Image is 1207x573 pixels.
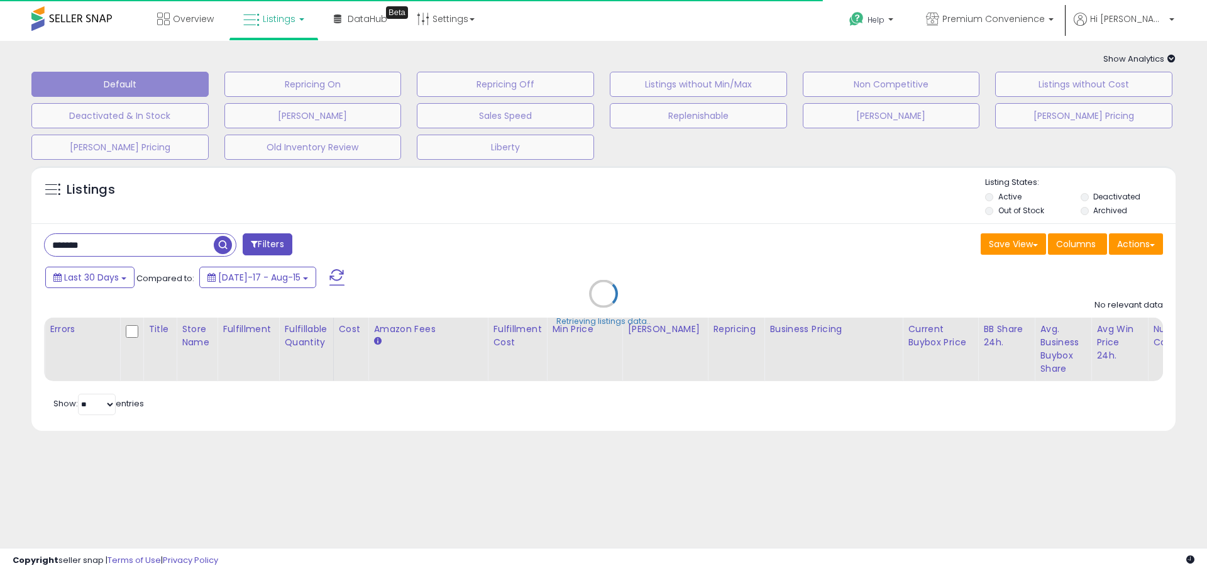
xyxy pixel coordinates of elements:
[348,13,387,25] span: DataHub
[610,103,787,128] button: Replenishable
[803,72,980,97] button: Non Competitive
[417,135,594,160] button: Liberty
[224,103,402,128] button: [PERSON_NAME]
[610,72,787,97] button: Listings without Min/Max
[1090,13,1166,25] span: Hi [PERSON_NAME]
[31,135,209,160] button: [PERSON_NAME] Pricing
[942,13,1045,25] span: Premium Convenience
[13,555,218,567] div: seller snap | |
[31,72,209,97] button: Default
[417,103,594,128] button: Sales Speed
[1074,13,1174,41] a: Hi [PERSON_NAME]
[263,13,295,25] span: Listings
[995,72,1172,97] button: Listings without Cost
[31,103,209,128] button: Deactivated & In Stock
[868,14,885,25] span: Help
[224,72,402,97] button: Repricing On
[849,11,864,27] i: Get Help
[163,554,218,566] a: Privacy Policy
[803,103,980,128] button: [PERSON_NAME]
[839,2,906,41] a: Help
[995,103,1172,128] button: [PERSON_NAME] Pricing
[224,135,402,160] button: Old Inventory Review
[386,6,408,19] div: Tooltip anchor
[173,13,214,25] span: Overview
[556,316,651,327] div: Retrieving listings data..
[107,554,161,566] a: Terms of Use
[417,72,594,97] button: Repricing Off
[1103,53,1176,65] span: Show Analytics
[13,554,58,566] strong: Copyright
